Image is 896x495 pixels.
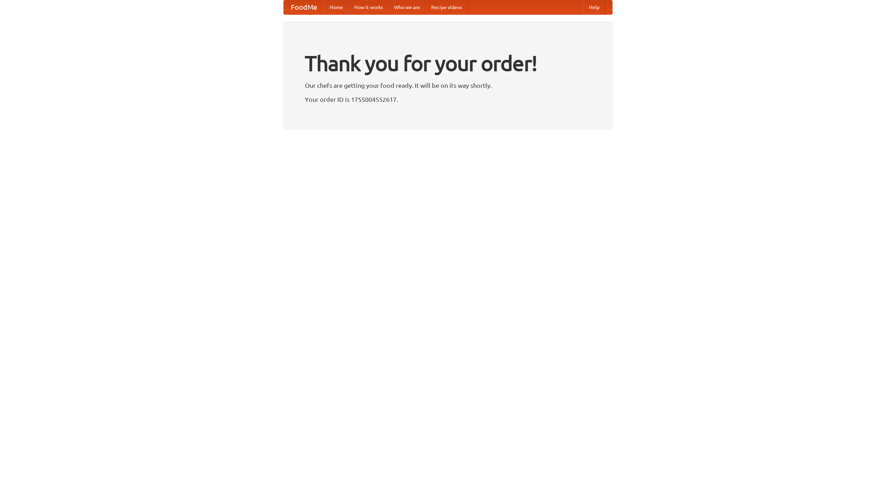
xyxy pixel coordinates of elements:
h1: Thank you for your order! [305,47,591,80]
a: Home [324,0,349,14]
a: Help [583,0,605,14]
a: Recipe videos [426,0,468,14]
p: Our chefs are getting your food ready. It will be on its way shortly. [305,80,591,91]
a: How it works [349,0,388,14]
a: FoodMe [284,0,324,14]
a: Who we are [388,0,426,14]
p: Your order ID is 1755004552617. [305,94,591,105]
